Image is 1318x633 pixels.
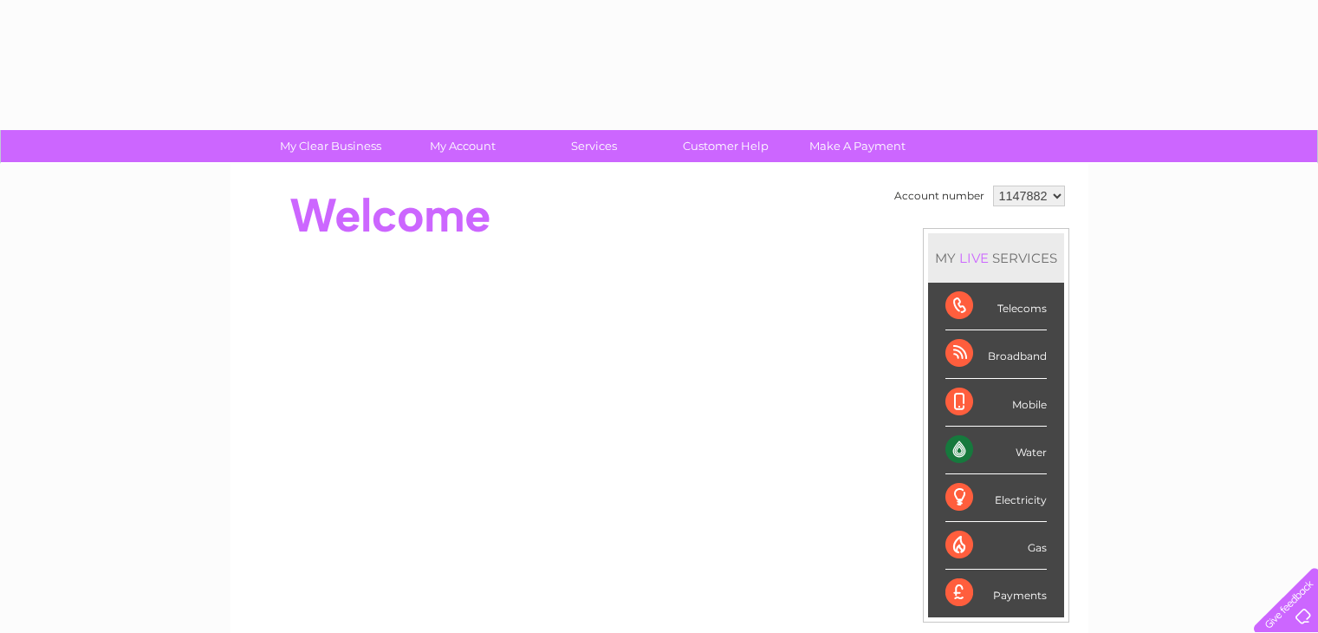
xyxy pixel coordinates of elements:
[928,233,1064,283] div: MY SERVICES
[945,283,1047,330] div: Telecoms
[945,522,1047,570] div: Gas
[956,250,992,266] div: LIVE
[945,474,1047,522] div: Electricity
[945,570,1047,617] div: Payments
[259,130,402,162] a: My Clear Business
[391,130,534,162] a: My Account
[945,427,1047,474] div: Water
[890,181,989,211] td: Account number
[945,330,1047,378] div: Broadband
[786,130,929,162] a: Make A Payment
[523,130,665,162] a: Services
[654,130,797,162] a: Customer Help
[945,379,1047,427] div: Mobile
